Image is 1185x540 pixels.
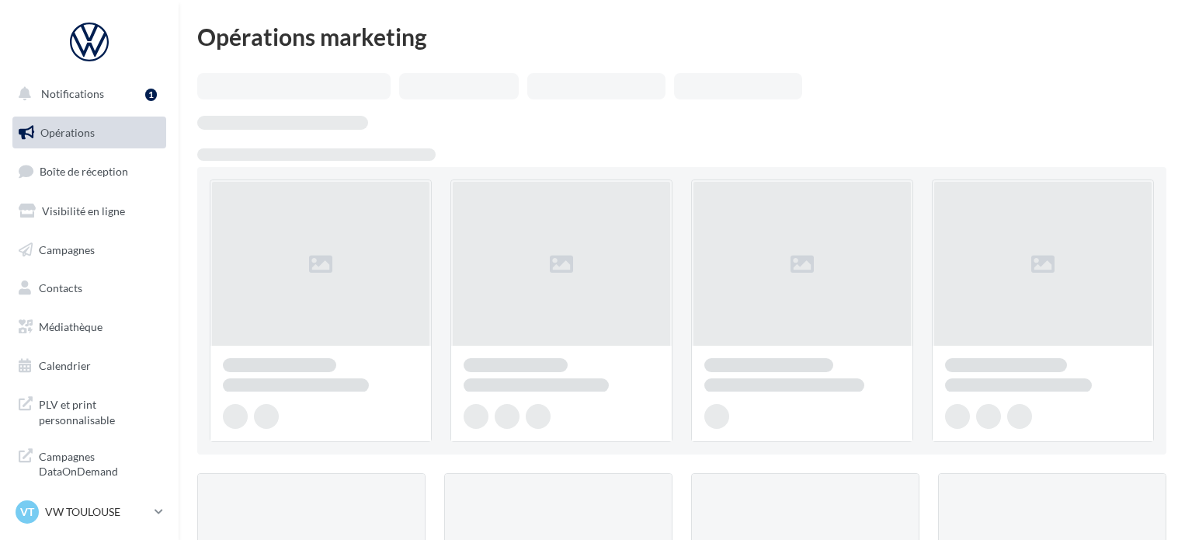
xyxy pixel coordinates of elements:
a: Contacts [9,272,169,305]
span: Visibilité en ligne [42,204,125,218]
a: Visibilité en ligne [9,195,169,228]
a: VT VW TOULOUSE [12,497,166,527]
a: Campagnes [9,234,169,267]
span: PLV et print personnalisable [39,394,160,427]
div: 1 [145,89,157,101]
span: Notifications [41,87,104,100]
a: PLV et print personnalisable [9,388,169,434]
a: Boîte de réception [9,155,169,188]
span: Calendrier [39,359,91,372]
a: Campagnes DataOnDemand [9,440,169,486]
span: Boîte de réception [40,165,128,178]
span: VT [20,504,34,520]
p: VW TOULOUSE [45,504,148,520]
span: Médiathèque [39,320,103,333]
span: Campagnes DataOnDemand [39,446,160,479]
a: Calendrier [9,350,169,382]
a: Opérations [9,117,169,149]
button: Notifications 1 [9,78,163,110]
span: Campagnes [39,242,95,256]
span: Contacts [39,281,82,294]
span: Opérations [40,126,95,139]
div: Opérations marketing [197,25,1166,48]
a: Médiathèque [9,311,169,343]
